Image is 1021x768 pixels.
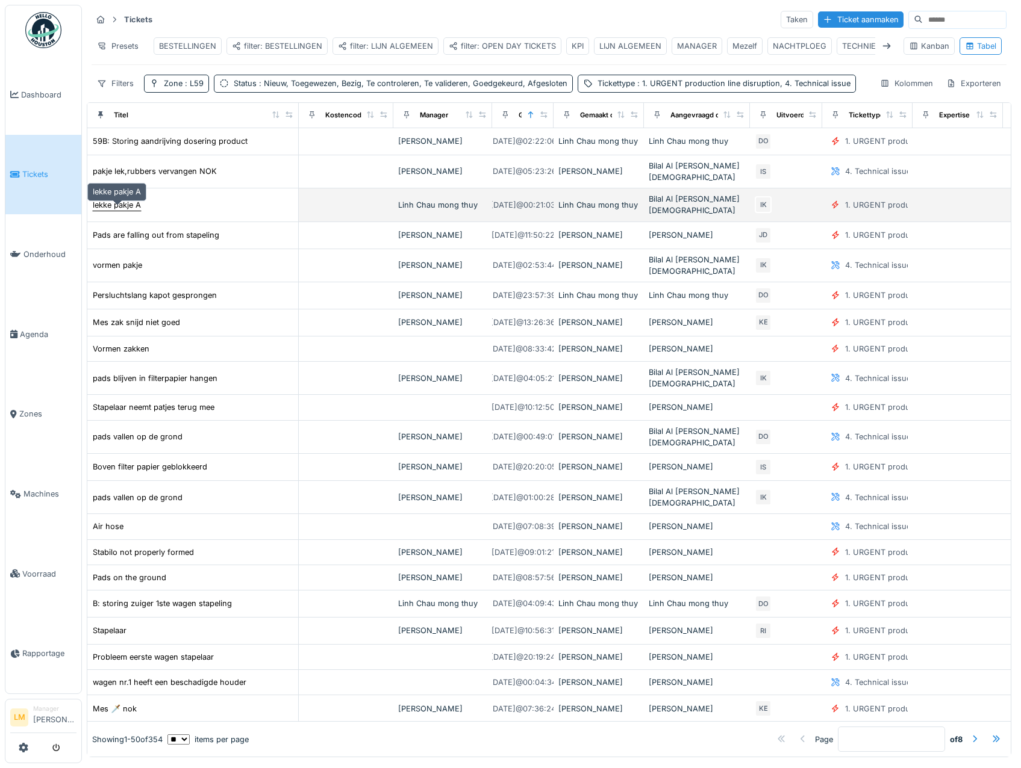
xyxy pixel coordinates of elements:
div: Bilal Al [PERSON_NAME][DEMOGRAPHIC_DATA] [649,367,745,389]
div: Expertise [939,110,970,120]
span: Tickets [22,169,76,180]
span: Voorraad [22,568,76,580]
div: Kolommen [875,75,938,92]
div: 4. Technical issue [845,431,911,442]
div: [PERSON_NAME] [558,703,639,714]
div: Persluchtslang kapot gesprongen [93,290,217,301]
div: [PERSON_NAME] [398,317,487,328]
div: IK [755,196,772,213]
div: 1. URGENT production line disruption [845,317,983,328]
div: Linh Chau mong thuy [558,199,639,211]
div: Taken [781,11,813,28]
div: [PERSON_NAME] [398,625,487,636]
div: [DATE] @ 02:53:44 [490,259,557,271]
div: [PERSON_NAME] [649,547,745,558]
div: [PERSON_NAME] [558,259,639,271]
div: [PERSON_NAME] [398,703,487,714]
div: Bilal Al [PERSON_NAME][DEMOGRAPHIC_DATA] [649,193,745,216]
div: IK [755,489,772,506]
div: Filters [92,75,139,92]
div: Kostencode [325,110,366,120]
div: Showing 1 - 50 of 354 [92,734,163,745]
a: Zones [5,374,81,454]
div: 1. URGENT production line disruption [845,135,983,147]
div: Exporteren [941,75,1007,92]
div: BESTELLINGEN [159,40,216,52]
div: IK [755,257,772,274]
div: [DATE] @ 08:57:56 [490,572,556,583]
div: pads vallen op de grond [93,431,183,442]
div: Manager [33,704,76,713]
div: KE [755,314,772,331]
div: KPI [572,40,584,52]
div: Aangevraagd door [670,110,731,120]
div: Bilal Al [PERSON_NAME][DEMOGRAPHIC_DATA] [649,486,745,509]
a: Machines [5,454,81,534]
div: [PERSON_NAME] [649,229,745,241]
div: 4. Technical issue [845,521,911,532]
div: 4. Technical issue [845,677,911,688]
div: [PERSON_NAME] [398,431,487,442]
div: [PERSON_NAME] [558,461,639,472]
span: : L59 [183,79,204,88]
div: Tabel [965,40,996,52]
div: [PERSON_NAME] [558,625,639,636]
div: Ticket aanmaken [818,11,904,28]
div: 59B: Storing aandrijving dosering product [93,135,248,147]
div: [PERSON_NAME] [558,229,639,241]
span: : 1. URGENT production line disruption, 4. Technical issue [635,79,851,88]
div: Stapelaar neemt patjes terug mee [93,401,214,413]
div: [PERSON_NAME] [398,547,487,558]
div: [PERSON_NAME] [649,625,745,636]
div: DO [755,133,772,150]
div: Tickettype [598,78,851,89]
div: KE [755,700,772,717]
li: [PERSON_NAME] [33,704,76,730]
div: [PERSON_NAME] [558,343,639,355]
div: [PERSON_NAME] [558,373,639,384]
div: [PERSON_NAME] [649,703,745,714]
div: Probleem eerste wagen stapelaar [93,651,214,663]
div: [PERSON_NAME] [558,492,639,503]
div: pads vallen op de grond [93,492,183,503]
div: [PERSON_NAME] [649,651,745,663]
div: 1. URGENT production line disruption [845,547,983,558]
div: [DATE] @ 04:09:43 [490,598,557,609]
div: [PERSON_NAME] [398,166,487,177]
div: [PERSON_NAME] [649,677,745,688]
div: DO [755,287,772,304]
div: Air hose [93,521,123,532]
div: [DATE] @ 01:00:28 [490,492,555,503]
div: 4. Technical issue [845,259,911,271]
a: Voorraad [5,534,81,614]
div: [PERSON_NAME] [398,229,487,241]
div: LIJN ALGEMEEN [599,40,661,52]
div: Bilal Al [PERSON_NAME][DEMOGRAPHIC_DATA] [649,160,745,183]
div: 1. URGENT production line disruption [845,229,983,241]
div: JD [755,227,772,244]
span: Machines [23,488,76,500]
div: [PERSON_NAME] [649,317,745,328]
div: 1. URGENT production line disruption [845,572,983,583]
span: Agenda [20,329,76,340]
div: 1. URGENT production line disruption [845,625,983,636]
div: 4. Technical issue [845,492,911,503]
div: Mezelf [732,40,757,52]
div: Linh Chau mong thuy [558,598,639,609]
div: 1. URGENT production line disruption [845,401,983,413]
div: IS [755,459,772,475]
div: [DATE] @ 02:22:06 [490,135,557,147]
span: Dashboard [21,89,76,101]
div: 1. URGENT production line disruption [845,598,983,609]
div: [PERSON_NAME] [558,317,639,328]
div: DO [755,595,772,612]
div: [PERSON_NAME] [398,492,487,503]
div: [DATE] @ 00:21:03 [490,199,555,211]
div: Linh Chau mong thuy [649,598,745,609]
div: [DATE] @ 00:49:01 [490,431,555,442]
div: [DATE] @ 08:33:42 [490,343,557,355]
div: Page [815,734,833,745]
div: Pads on the ground [93,572,166,583]
div: [DATE] @ 05:23:26 [490,166,557,177]
div: IK [755,370,772,386]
